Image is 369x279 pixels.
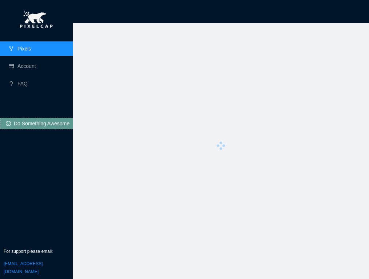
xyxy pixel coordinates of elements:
a: [EMAIL_ADDRESS][DOMAIN_NAME] [4,261,43,274]
span: smile [6,121,11,127]
img: pixel-cap.png [15,7,58,33]
a: FAQ [17,81,28,86]
a: Account [17,63,36,69]
span: Do Something Awesome [14,120,70,128]
p: For support please email: [4,248,69,255]
a: Pixels [17,46,31,52]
